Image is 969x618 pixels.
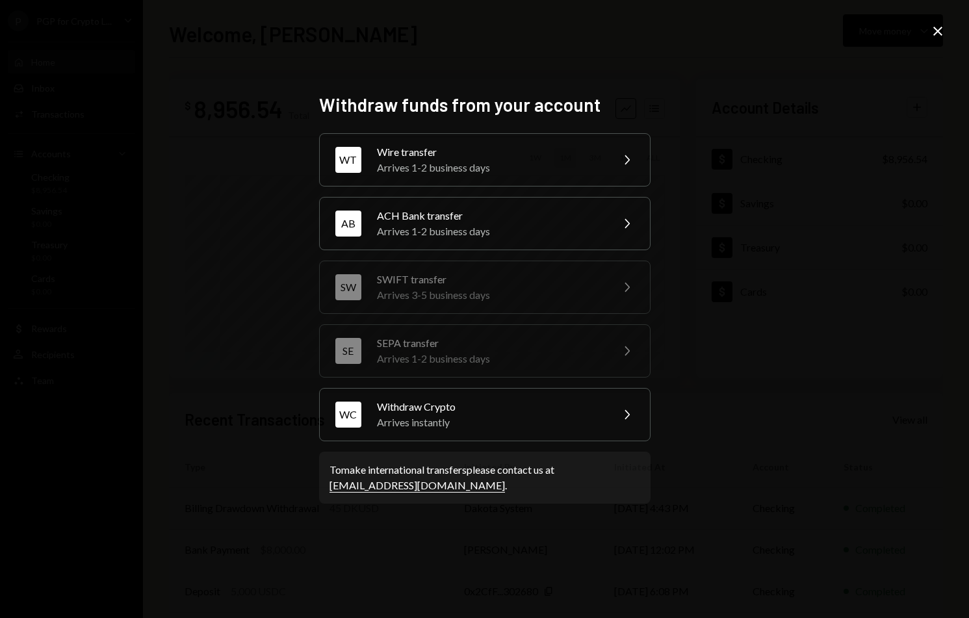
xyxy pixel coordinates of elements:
button: WCWithdraw CryptoArrives instantly [319,388,651,441]
button: ABACH Bank transferArrives 1-2 business days [319,197,651,250]
button: WTWire transferArrives 1-2 business days [319,133,651,187]
div: Arrives 1-2 business days [377,160,603,175]
div: Wire transfer [377,144,603,160]
div: SWIFT transfer [377,272,603,287]
button: SESEPA transferArrives 1-2 business days [319,324,651,378]
button: SWSWIFT transferArrives 3-5 business days [319,261,651,314]
div: Withdraw Crypto [377,399,603,415]
div: Arrives 1-2 business days [377,351,603,367]
div: Arrives 1-2 business days [377,224,603,239]
a: [EMAIL_ADDRESS][DOMAIN_NAME] [329,479,505,493]
div: SEPA transfer [377,335,603,351]
h2: Withdraw funds from your account [319,92,651,118]
div: Arrives 3-5 business days [377,287,603,303]
div: ACH Bank transfer [377,208,603,224]
div: SW [335,274,361,300]
div: WT [335,147,361,173]
div: SE [335,338,361,364]
div: To make international transfers please contact us at . [329,462,640,493]
div: AB [335,211,361,237]
div: Arrives instantly [377,415,603,430]
div: WC [335,402,361,428]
